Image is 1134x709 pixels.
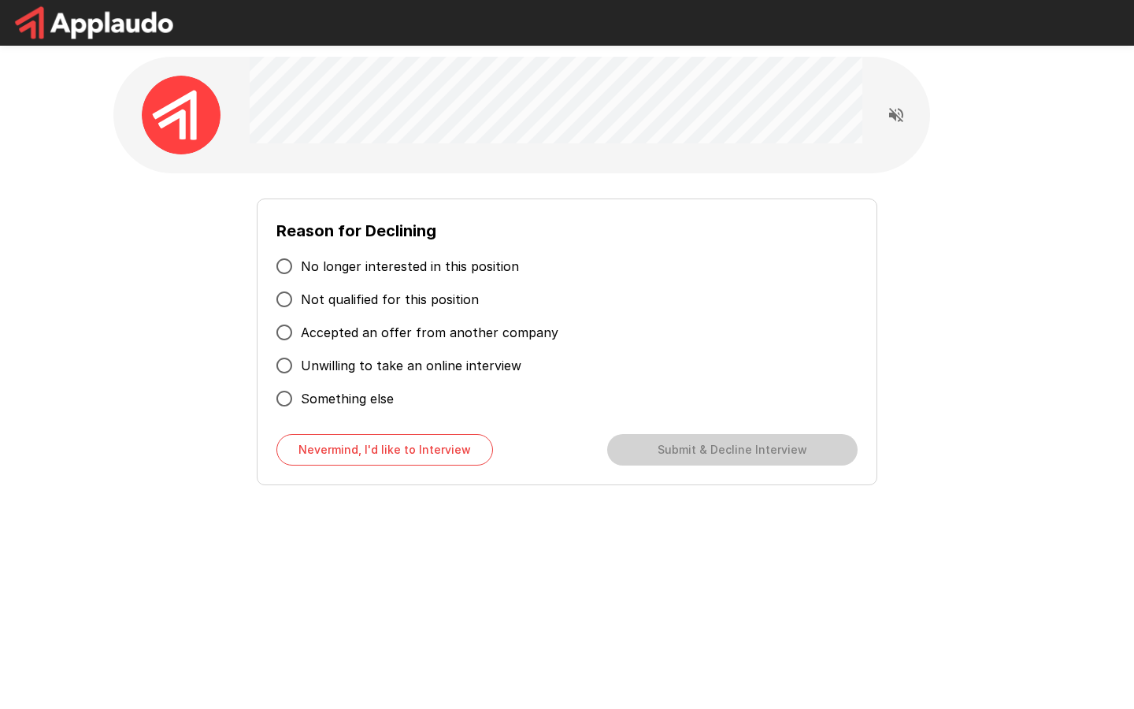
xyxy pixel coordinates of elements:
span: Unwilling to take an online interview [301,356,521,375]
span: Something else [301,389,394,408]
button: Nevermind, I'd like to Interview [276,434,493,466]
span: Not qualified for this position [301,290,479,309]
b: Reason for Declining [276,221,436,240]
img: applaudo_avatar.png [142,76,220,154]
span: No longer interested in this position [301,257,519,276]
button: Read questions aloud [880,99,912,131]
span: Accepted an offer from another company [301,323,558,342]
